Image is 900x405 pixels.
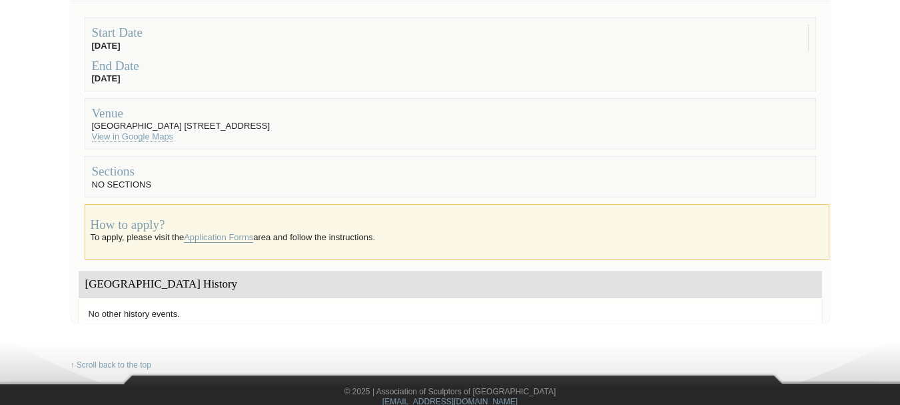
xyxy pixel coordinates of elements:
[92,131,174,142] a: View in Google Maps
[184,232,253,243] a: Application Forms
[92,105,809,121] div: Venue
[85,156,816,197] fieldset: NO SECTIONS
[92,41,121,51] strong: [DATE]
[79,271,822,298] div: [GEOGRAPHIC_DATA] History
[71,360,151,370] a: ↑ Scroll back to the top
[92,58,809,73] div: End Date
[92,25,808,40] div: Start Date
[85,98,816,149] fieldset: [GEOGRAPHIC_DATA] [STREET_ADDRESS]
[92,163,809,179] div: Sections
[85,204,829,260] div: To apply, please visit the area and follow the instructions.
[85,306,815,323] li: No other history events.
[92,73,121,83] strong: [DATE]
[91,217,823,232] div: How to apply?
